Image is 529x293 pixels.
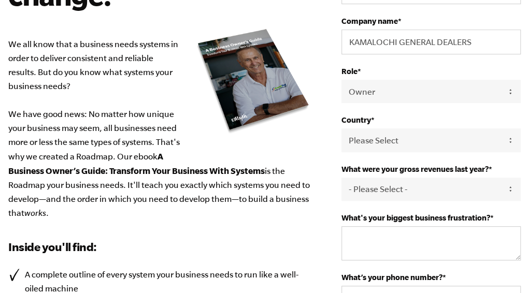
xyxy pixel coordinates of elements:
iframe: Chat Widget [477,243,529,293]
span: What’s your phone number? [341,273,442,282]
span: Role [341,67,358,76]
span: Country [341,115,371,124]
h3: Inside you'll find: [8,239,310,255]
span: What's your biggest business frustration? [341,213,490,222]
p: We all know that a business needs systems in order to deliver consistent and reliable results. Bu... [8,37,310,220]
img: new_roadmap_cover_093019 [196,28,310,134]
span: Company name [341,17,398,25]
b: A Business Owner’s Guide: Transform Your Business With Systems [8,151,265,175]
span: What were your gross revenues last year? [341,165,489,173]
em: works [24,208,46,217]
